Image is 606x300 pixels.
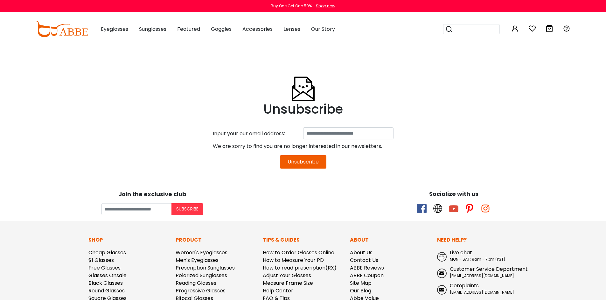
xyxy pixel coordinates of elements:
[450,273,514,278] span: [EMAIL_ADDRESS][DOMAIN_NAME]
[88,272,127,279] a: Glasses Onsale
[176,287,226,294] a: Progressive Glasses
[437,236,518,244] p: Need Help?
[171,203,203,215] button: Subscribe
[481,204,490,213] span: instagram
[450,257,505,262] span: MON - SAT: 9am - 7pm (PST)
[283,25,300,33] span: Lenses
[311,25,335,33] span: Our Story
[350,257,378,264] a: Contact Us
[213,140,394,153] div: We are sorry to find you are no longer interested in our newsletters.
[36,21,88,37] img: abbeglasses.com
[417,204,427,213] span: facebook
[176,279,216,287] a: Reading Glasses
[263,272,311,279] a: Adjust Your Glasses
[88,236,169,244] p: Shop
[350,236,431,244] p: About
[101,203,171,215] input: Your email
[88,287,125,294] a: Round Glasses
[450,282,479,289] span: Complaints
[316,3,335,9] div: Shop now
[101,25,128,33] span: Eyeglasses
[176,257,219,264] a: Men's Eyeglasses
[88,249,126,256] a: Cheap Glasses
[263,279,313,287] a: Measure Frame Size
[449,204,458,213] span: youtube
[88,264,121,271] a: Free Glasses
[465,204,474,213] span: pinterest
[313,3,335,9] a: Shop now
[263,287,293,294] a: Help Center
[210,127,303,140] div: Input your our email address:
[88,257,114,264] a: $1 Glasses
[433,204,442,213] span: twitter
[176,264,235,271] a: Prescription Sunglasses
[176,236,256,244] p: Product
[450,265,528,273] span: Customer Service Department
[350,279,372,287] a: Site Map
[271,3,312,9] div: Buy One Get One 50%
[176,272,227,279] a: Polarized Sunglasses
[280,155,326,169] button: Unsubscribe
[437,249,518,262] a: Live chat MON - SAT: 9am - 7pm (PST)
[242,25,273,33] span: Accessories
[350,272,384,279] a: ABBE Coupon
[437,282,518,295] a: Complaints [EMAIL_ADDRESS][DOMAIN_NAME]
[350,287,371,294] a: Our Blog
[350,249,373,256] a: About Us
[5,189,300,198] div: Join the exclusive club
[211,25,232,33] span: Goggles
[350,264,384,271] a: ABBE Reviews
[176,249,227,256] a: Women's Eyeglasses
[437,265,518,279] a: Customer Service Department [EMAIL_ADDRESS][DOMAIN_NAME]
[263,264,337,271] a: How to read prescription(RX)
[450,290,514,295] span: [EMAIL_ADDRESS][DOMAIN_NAME]
[306,190,602,198] div: Socialize with us
[88,279,123,287] a: Black Glasses
[450,249,472,256] span: Live chat
[290,61,316,102] img: Unsubscribe
[263,249,334,256] a: How to Order Glasses Online
[263,236,344,244] p: Tips & Guides
[263,257,324,264] a: How to Measure Your PD
[177,25,200,33] span: Featured
[139,25,166,33] span: Sunglasses
[213,102,394,117] h1: Unsubscribe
